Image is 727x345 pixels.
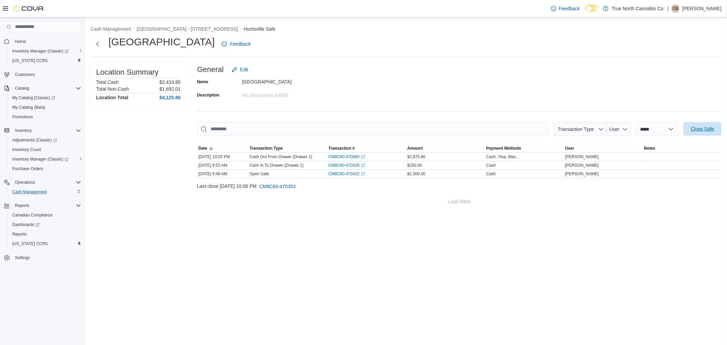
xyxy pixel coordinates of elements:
[10,47,71,55] a: Inventory Manager (Classic)
[329,171,365,177] a: CM8C60-470422External link
[612,4,665,13] p: True North Cannabis Co.
[10,136,81,144] span: Adjustments (Classic)
[683,122,722,136] button: Close Safe
[15,39,26,44] span: Home
[10,165,46,173] a: Purchase Orders
[12,241,48,246] span: [US_STATE] CCRS
[12,58,48,63] span: [US_STATE] CCRS
[15,180,35,185] span: Operations
[1,70,84,79] button: Customers
[12,48,69,54] span: Inventory Manager (Classic)
[7,93,84,103] a: My Catalog (Classic)
[12,166,43,171] span: Purchase Orders
[15,255,30,260] span: Settings
[10,188,81,196] span: Cash Management
[7,145,84,154] button: Inventory Count
[12,126,34,135] button: Inventory
[407,146,423,151] span: Amount
[96,86,129,92] h6: Total Non-Cash
[10,146,44,154] a: Inventory Count
[361,155,365,159] svg: External link
[160,95,181,100] h4: $4,125.86
[96,95,128,100] h4: Location Total
[197,144,248,152] button: Date
[7,112,84,122] button: Promotions
[667,4,669,13] p: |
[10,211,55,219] a: Canadian Compliance
[198,146,207,151] span: Date
[12,105,45,110] span: My Catalog (Beta)
[12,147,41,152] span: Inventory Count
[486,163,496,168] div: Cash
[10,113,81,121] span: Promotions
[7,103,84,112] button: My Catalog (Beta)
[565,146,574,151] span: User
[242,90,333,98] div: No Description added
[160,86,181,92] p: $1,692.01
[197,122,548,136] input: This is a search bar. As you type, the results lower in the page will automatically filter.
[12,253,81,262] span: Settings
[12,114,33,120] span: Promotions
[197,79,208,85] label: Name
[14,5,44,12] img: Cova
[406,144,485,152] button: Amount
[10,47,81,55] span: Inventory Manager (Classic)
[10,155,81,163] span: Inventory Manager (Classic)
[12,95,55,101] span: My Catalog (Classic)
[7,239,84,249] button: [US_STATE] CCRS
[585,5,600,12] input: Dark Mode
[10,57,81,65] span: Washington CCRS
[12,178,38,186] button: Operations
[197,195,722,208] button: Load More
[91,37,104,51] button: Next
[329,154,365,160] a: CM8C60-470660External link
[137,26,238,32] button: [GEOGRAPHIC_DATA] - [STREET_ADDRESS]
[643,144,722,152] button: Notes
[10,221,81,229] span: Dashboards
[361,172,365,176] svg: External link
[407,163,422,168] span: $250.00
[329,146,355,151] span: Transaction #
[10,103,48,111] a: My Catalog (Beta)
[565,163,599,168] span: [PERSON_NAME]
[609,126,620,132] span: User
[197,161,248,169] div: [DATE] 8:53 AM
[12,126,81,135] span: Inventory
[259,183,296,190] span: CM8C60-470353
[197,92,219,98] label: Description
[96,68,158,76] h3: Location Summary
[10,155,71,163] a: Inventory Manager (Classic)
[12,178,81,186] span: Operations
[558,126,594,132] span: Transaction Type
[606,122,631,136] button: User
[10,94,58,102] a: My Catalog (Classic)
[10,240,50,248] a: [US_STATE] CCRS
[160,79,181,85] p: $2,433.85
[197,65,224,74] h3: General
[1,36,84,46] button: Home
[564,144,643,152] button: User
[407,171,425,177] span: $1,500.00
[12,84,32,92] button: Catalog
[485,144,564,152] button: Payment Methods
[7,46,84,56] a: Inventory Manager (Classic)
[682,4,722,13] p: [PERSON_NAME]
[197,180,722,193] div: Last close [DATE] 10:06 PM
[559,5,580,12] span: Feedback
[249,163,304,168] p: Cash In To Drawer (Drawer 1)
[12,137,57,143] span: Adjustments (Classic)
[1,126,84,135] button: Inventory
[10,230,29,238] a: Reports
[554,122,606,136] button: Transaction Type
[12,156,69,162] span: Inventory Manager (Classic)
[673,4,679,13] span: CB
[96,79,119,85] h6: Total Cash
[329,163,365,168] a: CM8C60-470428External link
[644,146,655,151] span: Notes
[91,26,722,34] nav: An example of EuiBreadcrumbs
[327,144,406,152] button: Transaction #
[486,171,496,177] div: Cash
[10,240,81,248] span: Washington CCRS
[691,125,714,132] span: Close Safe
